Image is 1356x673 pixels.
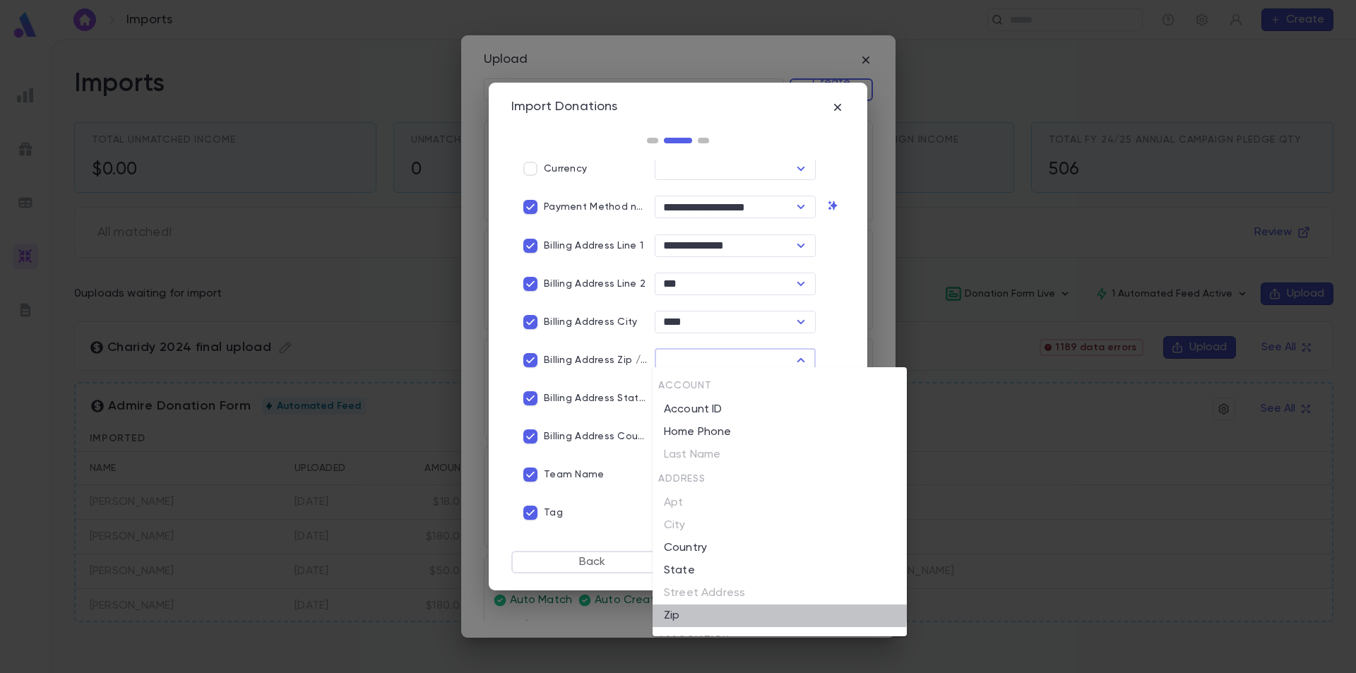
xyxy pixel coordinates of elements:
[658,635,730,645] span: Association
[658,474,706,484] span: Address
[544,316,638,328] p: Billing Address City
[791,197,811,217] button: Open
[653,604,907,627] li: Zip
[544,393,647,404] p: Billing Address State / Area
[791,236,811,256] button: Open
[544,355,647,366] p: Billing Address Zip / Postal Code
[544,469,605,480] p: Team Name
[791,312,811,332] button: Open
[544,278,646,290] p: Billing Address Line 2
[658,381,712,391] span: Account
[791,159,811,179] button: Open
[511,551,673,573] button: Back
[544,201,647,213] p: Payment Method name
[544,240,643,251] p: Billing Address Line 1
[791,274,811,294] button: Open
[653,537,907,559] li: Country
[511,100,618,115] div: Import Donations
[544,163,587,174] p: Currency
[653,421,907,443] li: Home Phone
[653,398,907,421] li: Account ID
[544,431,647,442] p: Billing Address Country
[544,507,563,518] p: Tag
[653,559,907,582] li: State
[791,350,811,370] button: Close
